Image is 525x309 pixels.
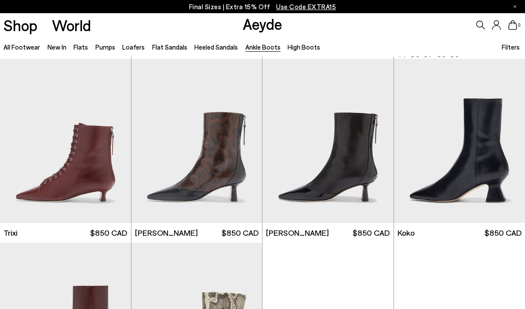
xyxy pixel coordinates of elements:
a: Flat Sandals [152,43,187,51]
a: 0 [508,20,517,30]
span: $850 CAD [485,227,521,238]
a: Aeyde [243,14,282,33]
span: $850 CAD [222,227,259,238]
span: Trixi [4,227,18,238]
a: Pumps [95,43,115,51]
a: [PERSON_NAME] $850 CAD [131,223,262,243]
span: Koko [397,227,415,238]
a: Shop [4,18,37,33]
p: Final Sizes | Extra 15% Off [189,1,336,12]
span: $850 CAD [90,227,127,238]
a: [PERSON_NAME] $850 CAD [262,223,394,243]
img: Sila Dual-Toned Boots [262,59,394,223]
span: [PERSON_NAME] [266,227,329,238]
a: Heeled Sandals [194,43,238,51]
span: Filters [502,43,520,51]
span: Navigate to /collections/ss25-final-sizes [276,3,336,11]
a: Flats [73,43,88,51]
a: New In [47,43,66,51]
a: World [52,18,91,33]
a: High Boots [288,43,320,51]
span: 0 [517,23,521,28]
img: Sila Dual-Toned Boots [131,59,262,223]
a: Loafers [122,43,145,51]
a: Ankle Boots [245,43,281,51]
a: All Footwear [4,43,40,51]
span: [PERSON_NAME] [135,227,198,238]
span: $850 CAD [353,227,390,238]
